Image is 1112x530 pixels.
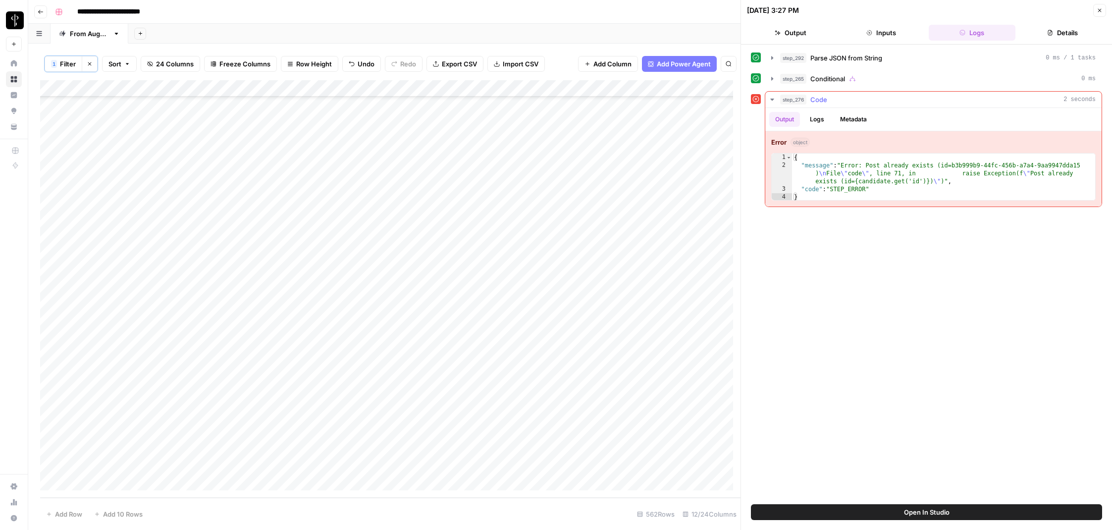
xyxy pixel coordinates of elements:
[904,507,950,517] span: Open In Studio
[1046,53,1096,62] span: 0 ms / 1 tasks
[342,56,381,72] button: Undo
[281,56,338,72] button: Row Height
[679,506,741,522] div: 12/24 Columns
[6,103,22,119] a: Opportunities
[1063,95,1096,104] span: 2 seconds
[6,494,22,510] a: Usage
[804,112,830,127] button: Logs
[780,74,806,84] span: step_265
[503,59,538,69] span: Import CSV
[772,193,792,201] div: 4
[772,161,792,185] div: 2
[786,154,792,161] span: Toggle code folding, rows 1 through 4
[219,59,270,69] span: Freeze Columns
[6,119,22,135] a: Your Data
[6,510,22,526] button: Help + Support
[51,60,57,68] div: 1
[578,56,638,72] button: Add Column
[40,506,88,522] button: Add Row
[791,138,810,147] span: object
[6,87,22,103] a: Insights
[765,50,1102,66] button: 0 ms / 1 tasks
[765,71,1102,87] button: 0 ms
[426,56,483,72] button: Export CSV
[772,185,792,193] div: 3
[108,59,121,69] span: Sort
[633,506,679,522] div: 562 Rows
[751,504,1102,520] button: Open In Studio
[593,59,632,69] span: Add Column
[769,112,800,127] button: Output
[45,56,82,72] button: 1Filter
[772,154,792,161] div: 1
[810,53,882,63] span: Parse JSON from String
[6,71,22,87] a: Browse
[6,8,22,33] button: Workspace: LP Production Workloads
[834,112,873,127] button: Metadata
[70,29,109,39] div: From [DATE]
[442,59,477,69] span: Export CSV
[60,59,76,69] span: Filter
[929,25,1015,41] button: Logs
[53,60,55,68] span: 1
[88,506,149,522] button: Add 10 Rows
[204,56,277,72] button: Freeze Columns
[810,74,845,84] span: Conditional
[6,11,24,29] img: LP Production Workloads Logo
[771,137,787,147] strong: Error
[657,59,711,69] span: Add Power Agent
[141,56,200,72] button: 24 Columns
[780,95,806,105] span: step_276
[1019,25,1106,41] button: Details
[55,509,82,519] span: Add Row
[765,92,1102,107] button: 2 seconds
[642,56,717,72] button: Add Power Agent
[487,56,545,72] button: Import CSV
[6,55,22,71] a: Home
[1081,74,1096,83] span: 0 ms
[103,509,143,519] span: Add 10 Rows
[385,56,423,72] button: Redo
[296,59,332,69] span: Row Height
[102,56,137,72] button: Sort
[765,108,1102,207] div: 2 seconds
[838,25,924,41] button: Inputs
[747,25,834,41] button: Output
[51,24,128,44] a: From [DATE]
[747,5,799,15] div: [DATE] 3:27 PM
[400,59,416,69] span: Redo
[6,478,22,494] a: Settings
[358,59,374,69] span: Undo
[780,53,806,63] span: step_292
[810,95,827,105] span: Code
[156,59,194,69] span: 24 Columns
